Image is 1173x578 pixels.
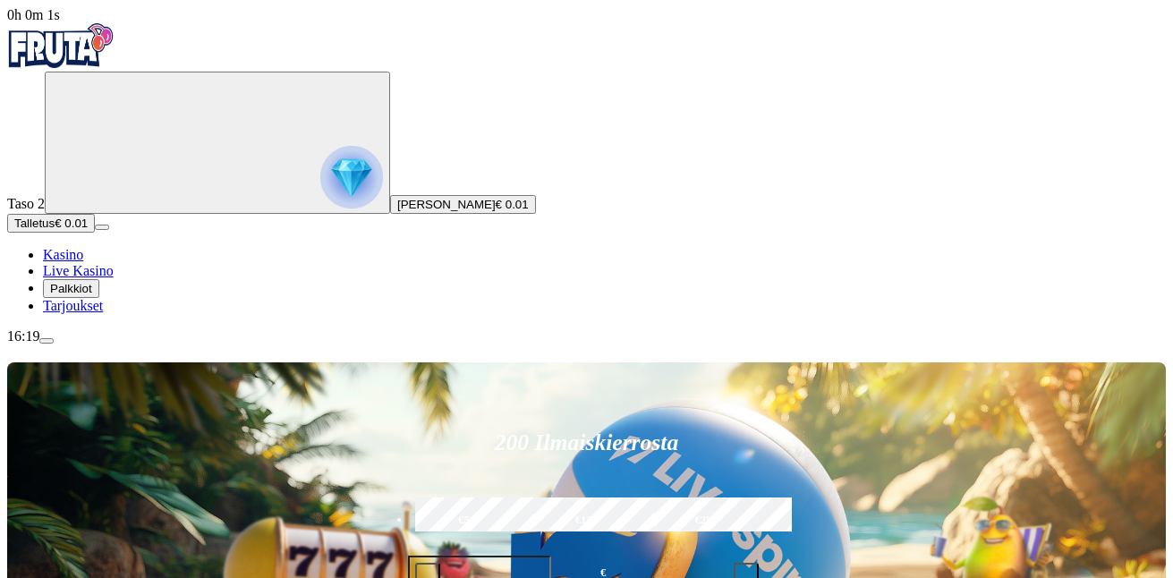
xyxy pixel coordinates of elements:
[650,495,762,547] label: €250
[50,282,92,295] span: Palkkiot
[411,495,523,547] label: €50
[7,214,95,233] button: Talletusplus icon€ 0.01
[7,328,39,344] span: 16:19
[95,225,109,230] button: menu
[7,7,60,22] span: user session time
[496,198,529,211] span: € 0.01
[390,195,536,214] button: [PERSON_NAME]€ 0.01
[7,23,1166,314] nav: Primary
[43,263,114,278] a: Live Kasino
[43,247,83,262] a: Kasino
[397,198,496,211] span: [PERSON_NAME]
[7,23,115,68] img: Fruta
[55,217,88,230] span: € 0.01
[39,338,54,344] button: menu
[7,55,115,71] a: Fruta
[14,217,55,230] span: Talletus
[320,146,383,208] img: reward progress
[7,247,1166,314] nav: Main menu
[45,72,390,214] button: reward progress
[43,279,99,298] button: Palkkiot
[530,495,642,547] label: €150
[7,196,45,211] span: Taso 2
[43,298,103,313] a: Tarjoukset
